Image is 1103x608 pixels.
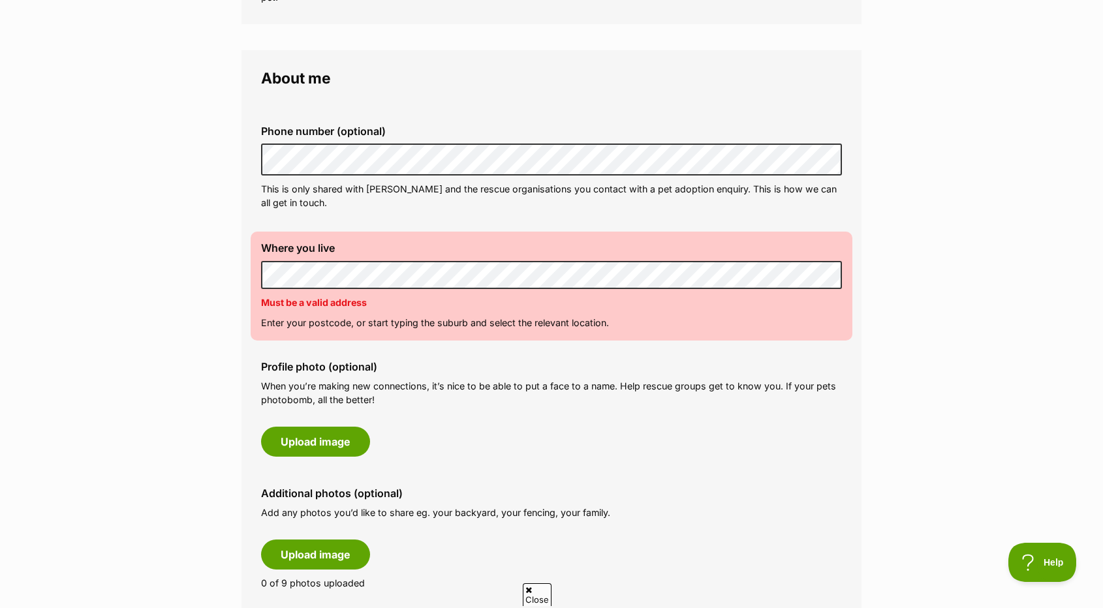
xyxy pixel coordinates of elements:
[261,182,842,210] p: This is only shared with [PERSON_NAME] and the rescue organisations you contact with a pet adopti...
[261,361,842,372] label: Profile photo (optional)
[261,296,842,309] p: Must be a valid address
[261,125,842,137] label: Phone number (optional)
[261,379,842,407] p: When you’re making new connections, it’s nice to be able to put a face to a name. Help rescue gro...
[261,540,370,570] button: Upload image
[523,583,551,606] span: Close
[261,316,842,329] p: Enter your postcode, or start typing the suburb and select the relevant location.
[261,487,842,499] label: Additional photos (optional)
[261,427,370,457] button: Upload image
[261,506,842,519] p: Add any photos you’d like to share eg. your backyard, your fencing, your family.
[261,70,842,87] legend: About me
[261,242,842,254] label: Where you live
[261,576,842,590] p: 0 of 9 photos uploaded
[1008,543,1077,582] iframe: Help Scout Beacon - Open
